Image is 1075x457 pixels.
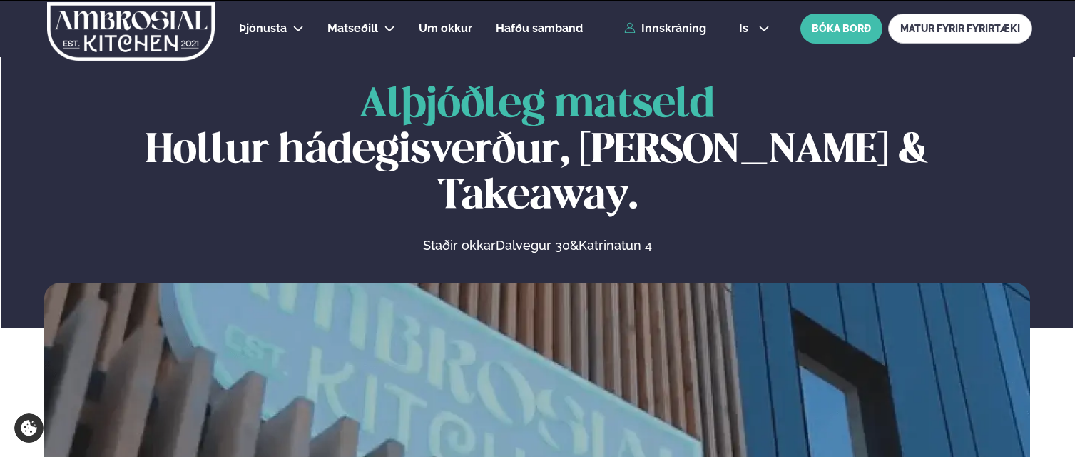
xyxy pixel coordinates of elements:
a: MATUR FYRIR FYRIRTÆKI [888,14,1032,44]
a: Matseðill [327,20,378,37]
span: Hafðu samband [496,21,583,35]
img: logo [46,2,216,61]
a: Katrinatun 4 [579,237,652,254]
button: BÓKA BORÐ [800,14,882,44]
a: Dalvegur 30 [496,237,570,254]
span: is [739,23,753,34]
h1: Hollur hádegisverður, [PERSON_NAME] & Takeaway. [44,83,1030,220]
a: Þjónusta [239,20,287,37]
span: Matseðill [327,21,378,35]
p: Staðir okkar & [268,237,807,254]
a: Cookie settings [14,413,44,443]
a: Innskráning [624,22,706,35]
a: Hafðu samband [496,20,583,37]
span: Þjónusta [239,21,287,35]
button: is [728,23,781,34]
span: Um okkur [419,21,472,35]
span: Alþjóðleg matseld [360,86,715,125]
a: Um okkur [419,20,472,37]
